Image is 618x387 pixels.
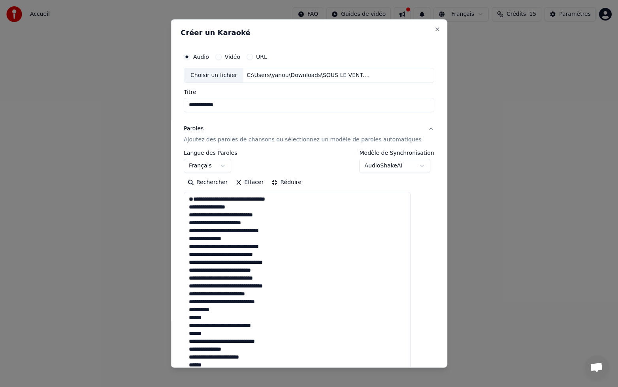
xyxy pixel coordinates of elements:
button: Effacer [232,176,268,189]
p: Ajoutez des paroles de chansons ou sélectionnez un modèle de paroles automatiques [184,136,422,144]
label: Modèle de Synchronisation [360,150,434,156]
div: Paroles [184,125,203,133]
div: C:\Users\yanou\Downloads\SOUS LE VENT.m4a [244,71,378,79]
h2: Créer un Karaoké [181,29,437,36]
label: Audio [193,54,209,60]
button: ParolesAjoutez des paroles de chansons ou sélectionnez un modèle de paroles automatiques [184,118,434,150]
label: Vidéo [225,54,240,60]
button: Réduire [268,176,305,189]
label: Langue des Paroles [184,150,237,156]
div: Choisir un fichier [184,68,243,83]
label: Titre [184,89,434,95]
label: URL [256,54,267,60]
button: Rechercher [184,176,232,189]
